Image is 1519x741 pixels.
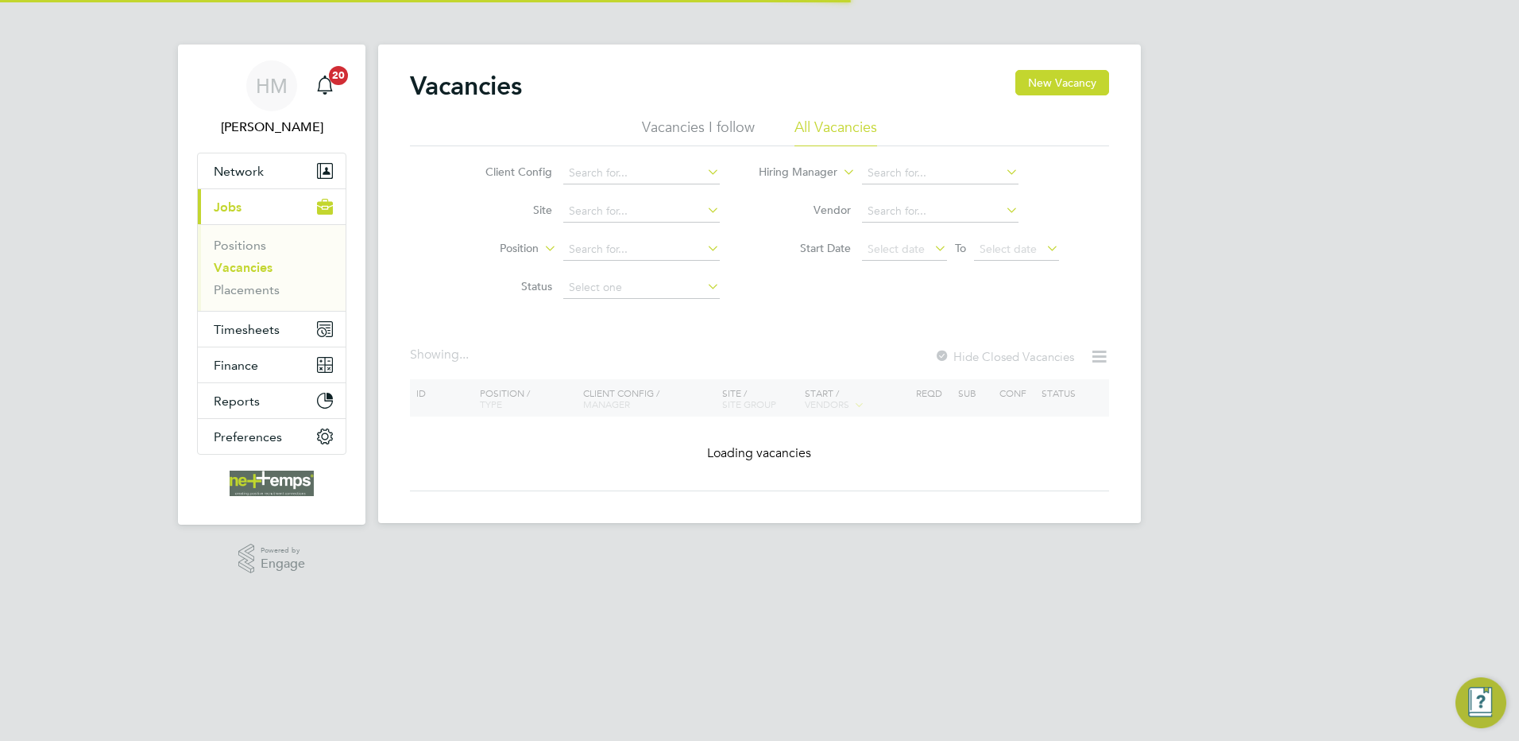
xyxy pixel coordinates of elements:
button: Engage Resource Center [1455,677,1506,728]
a: 20 [309,60,341,111]
a: Vacancies [214,260,272,275]
span: Powered by [261,544,305,557]
input: Search for... [862,200,1018,223]
input: Search for... [563,200,720,223]
div: Jobs [198,224,346,311]
input: Select one [563,277,720,299]
label: Hide Closed Vacancies [934,349,1074,364]
span: Select date [980,242,1037,256]
span: HM [256,76,288,96]
input: Search for... [862,162,1018,184]
div: Showing [410,347,472,363]
a: Positions [214,238,266,253]
button: Preferences [198,419,346,454]
button: Network [198,153,346,188]
a: Go to home page [197,471,346,496]
a: Powered byEngage [238,544,306,574]
input: Search for... [563,239,720,261]
span: Reports [214,394,260,409]
span: Holly McCarroll [197,118,346,137]
span: Jobs [214,200,242,215]
span: Network [214,164,264,179]
button: New Vacancy [1015,70,1109,95]
span: Timesheets [214,322,280,337]
h2: Vacancies [410,70,522,102]
label: Position [447,241,539,257]
input: Search for... [563,162,720,184]
span: To [950,238,971,258]
label: Client Config [461,165,552,179]
span: Finance [214,358,258,373]
label: Start Date [759,241,851,255]
a: Placements [214,282,280,297]
a: HM[PERSON_NAME] [197,60,346,137]
li: Vacancies I follow [642,118,755,146]
label: Site [461,203,552,217]
button: Reports [198,383,346,418]
label: Hiring Manager [746,165,837,180]
button: Timesheets [198,312,346,347]
li: All Vacancies [794,118,877,146]
span: Preferences [214,429,282,444]
label: Status [461,279,552,293]
label: Vendor [759,203,851,217]
button: Finance [198,347,346,382]
nav: Main navigation [178,45,365,525]
span: ... [459,347,469,363]
button: Jobs [198,189,346,224]
span: Engage [261,557,305,571]
span: 20 [329,66,348,85]
span: Select date [868,242,925,256]
img: net-temps-logo-retina.png [230,471,314,496]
